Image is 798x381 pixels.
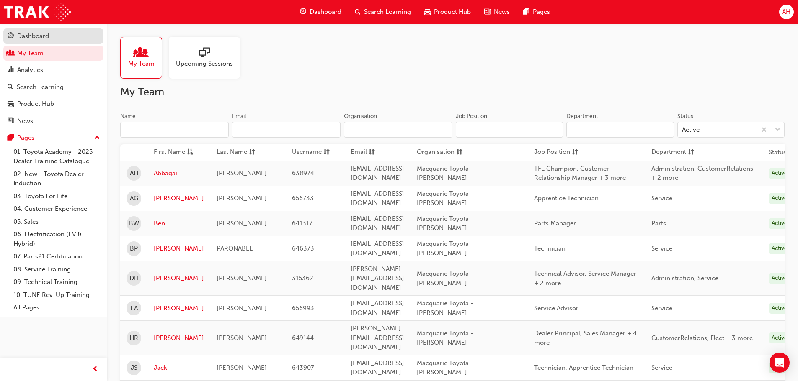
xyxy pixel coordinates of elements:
span: News [494,7,510,17]
span: TFL Champion, Customer Relationship Manager + 3 more [534,165,626,182]
span: Apprentice Technician [534,194,599,202]
span: 656993 [292,304,314,312]
span: Macquarie Toyota - [PERSON_NAME] [417,330,473,347]
span: Administration, CustomerRelations + 2 more [651,165,753,182]
span: guage-icon [8,33,14,40]
span: Parts [651,220,666,227]
span: sorting-icon [369,147,375,158]
div: Active [682,125,700,135]
span: Macquarie Toyota - [PERSON_NAME] [417,165,473,182]
div: Department [566,112,598,120]
span: Macquarie Toyota - [PERSON_NAME] [417,359,473,376]
span: Macquarie Toyota - [PERSON_NAME] [417,240,473,257]
th: Status [769,148,786,157]
span: Service [651,364,672,371]
span: news-icon [484,7,491,17]
button: Departmentsorting-icon [651,147,697,158]
a: [PERSON_NAME] [154,194,204,203]
span: [PERSON_NAME] [217,169,267,177]
span: [PERSON_NAME] [217,220,267,227]
a: 04. Customer Experience [10,202,103,215]
input: Email [232,122,341,138]
span: sorting-icon [249,147,255,158]
span: people-icon [136,47,147,59]
span: [PERSON_NAME] [217,334,267,342]
span: Job Position [534,147,570,158]
div: Active [769,332,790,344]
div: Analytics [17,65,43,75]
div: Active [769,303,790,314]
input: Organisation [344,122,452,138]
a: guage-iconDashboard [293,3,348,20]
a: pages-iconPages [517,3,557,20]
span: [PERSON_NAME][EMAIL_ADDRESS][DOMAIN_NAME] [351,325,404,351]
span: AG [130,194,138,203]
span: guage-icon [300,7,306,17]
span: Administration, Service [651,274,718,282]
span: [EMAIL_ADDRESS][DOMAIN_NAME] [351,190,404,207]
a: Analytics [3,62,103,78]
button: Usernamesorting-icon [292,147,338,158]
span: sorting-icon [456,147,462,158]
div: Open Intercom Messenger [770,353,790,373]
a: news-iconNews [478,3,517,20]
span: chart-icon [8,66,14,74]
div: Active [769,243,790,254]
span: AH [782,7,790,17]
span: 638974 [292,169,314,177]
span: First Name [154,147,185,158]
span: [EMAIL_ADDRESS][DOMAIN_NAME] [351,215,404,232]
a: News [3,113,103,129]
a: All Pages [10,301,103,314]
span: [PERSON_NAME] [217,274,267,282]
span: people-icon [8,50,14,57]
span: [PERSON_NAME][EMAIL_ADDRESS][DOMAIN_NAME] [351,265,404,292]
div: Active [769,193,790,204]
span: Macquarie Toyota - [PERSON_NAME] [417,299,473,317]
a: Search Learning [3,79,103,95]
a: Upcoming Sessions [169,37,247,79]
div: Email [232,112,246,120]
a: [PERSON_NAME] [154,274,204,283]
h2: My Team [120,85,785,99]
span: HR [129,333,138,343]
span: Pages [533,7,550,17]
a: 09. Technical Training [10,276,103,289]
span: [EMAIL_ADDRESS][DOMAIN_NAME] [351,359,404,376]
span: [EMAIL_ADDRESS][DOMAIN_NAME] [351,299,404,317]
span: [EMAIL_ADDRESS][DOMAIN_NAME] [351,165,404,182]
span: CustomerRelations, Fleet + 3 more [651,334,753,342]
input: Name [120,122,229,138]
span: AH [130,169,138,178]
a: Dashboard [3,28,103,44]
a: Product Hub [3,96,103,112]
div: Active [769,273,790,284]
button: DashboardMy TeamAnalyticsSearch LearningProduct HubNews [3,27,103,130]
a: 02. New - Toyota Dealer Induction [10,168,103,190]
a: 05. Sales [10,215,103,228]
a: 06. Electrification (EV & Hybrid) [10,228,103,250]
span: BW [129,219,139,228]
span: 649144 [292,334,314,342]
span: sorting-icon [572,147,578,158]
span: pages-icon [523,7,529,17]
a: 10. TUNE Rev-Up Training [10,289,103,302]
span: Search Learning [364,7,411,17]
a: search-iconSearch Learning [348,3,418,20]
span: [PERSON_NAME] [217,304,267,312]
span: 643907 [292,364,314,371]
span: Macquarie Toyota - [PERSON_NAME] [417,270,473,287]
div: Product Hub [17,99,54,109]
span: 641317 [292,220,312,227]
a: 08. Service Training [10,263,103,276]
span: Department [651,147,686,158]
div: Job Position [456,112,487,120]
a: My Team [3,46,103,61]
span: Macquarie Toyota - [PERSON_NAME] [417,190,473,207]
a: 01. Toyota Academy - 2025 Dealer Training Catalogue [10,146,103,168]
button: Pages [3,130,103,146]
span: down-icon [775,125,781,136]
img: Trak [4,3,71,21]
span: Dealer Principal, Sales Manager + 4 more [534,330,637,347]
